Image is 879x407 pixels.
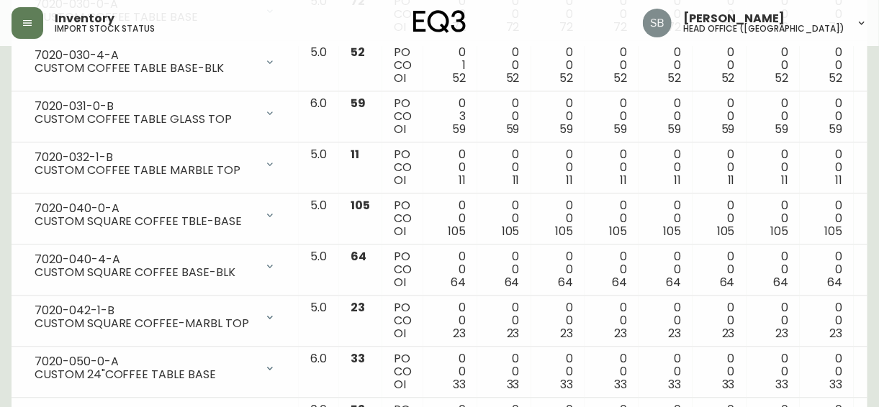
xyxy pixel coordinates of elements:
span: 23 [561,325,574,342]
div: 7020-042-1-B [35,304,256,317]
div: 0 0 [811,199,842,238]
div: 0 0 [489,199,520,238]
div: PO CO [394,301,412,340]
div: 0 0 [596,301,627,340]
div: 0 0 [758,199,789,238]
div: 0 0 [704,352,735,391]
div: 0 0 [435,199,466,238]
span: 59 [506,121,520,137]
span: 52 [829,70,842,86]
div: 7020-032-1-BCUSTOM COFFEE TABLE MARBLE TOP [23,148,287,180]
span: 105 [824,223,842,239]
div: 0 0 [704,250,735,289]
span: 59 [452,121,466,137]
div: 7020-042-1-BCUSTOM SQUARE COFFEE-MARBL TOP [23,301,287,333]
span: 23 [614,325,627,342]
span: 23 [668,325,681,342]
div: 0 0 [435,352,466,391]
div: 0 0 [650,301,681,340]
span: OI [394,223,406,239]
div: CUSTOM COFFEE TABLE GLASS TOP [35,113,256,126]
div: 0 0 [489,352,520,391]
span: OI [394,121,406,137]
div: 0 0 [596,250,627,289]
div: 0 0 [650,352,681,391]
div: CUSTOM COFFEE TABLE MARBLE TOP [35,164,256,177]
span: 33 [453,376,466,393]
div: 0 0 [596,148,627,187]
div: 0 0 [489,97,520,136]
div: 0 0 [758,46,789,85]
div: 0 0 [650,97,681,136]
div: CUSTOM SQUARE COFFEE BASE-BLK [35,266,256,279]
span: 11 [782,172,789,188]
span: 33 [722,376,735,393]
div: 7020-050-0-ACUSTOM 24"COFFEE TABLE BASE [23,352,287,384]
div: 7020-030-4-ACUSTOM COFFEE TABLE BASE-BLK [23,46,287,78]
div: 0 0 [435,301,466,340]
div: 0 0 [704,199,735,238]
span: 64 [451,274,466,291]
span: 64 [559,274,574,291]
span: 11 [728,172,735,188]
div: PO CO [394,250,412,289]
div: 0 0 [758,97,789,136]
td: 5.0 [299,40,339,91]
td: 5.0 [299,296,339,347]
span: 23 [453,325,466,342]
span: 23 [776,325,789,342]
div: 0 0 [811,46,842,85]
div: 0 0 [811,301,842,340]
div: 7020-031-0-B [35,100,256,113]
td: 6.0 [299,91,339,142]
span: 11 [620,172,627,188]
span: 105 [609,223,627,239]
div: 0 0 [435,250,466,289]
span: 33 [351,350,365,367]
div: 0 0 [811,148,842,187]
span: 52 [452,70,466,86]
div: 0 0 [596,352,627,391]
div: 0 0 [543,250,574,289]
span: 105 [717,223,735,239]
div: PO CO [394,46,412,85]
span: 105 [351,197,370,214]
div: 0 0 [435,148,466,187]
span: 64 [774,274,789,291]
div: 7020-031-0-BCUSTOM COFFEE TABLE GLASS TOP [23,97,287,129]
div: 0 0 [758,148,789,187]
span: 11 [835,172,842,188]
span: 23 [351,299,365,316]
span: 52 [560,70,574,86]
span: 64 [351,248,366,265]
span: 105 [771,223,789,239]
span: 64 [612,274,627,291]
span: 59 [560,121,574,137]
span: 59 [667,121,681,137]
span: 59 [721,121,735,137]
div: 0 0 [758,352,789,391]
span: 59 [775,121,789,137]
div: PO CO [394,199,412,238]
div: CUSTOM 24"COFFEE TABLE BASE [35,368,256,381]
span: 64 [666,274,681,291]
div: 7020-040-0-ACUSTOM SQUARE COFFEE TBLE-BASE [23,199,287,231]
div: 7020-040-4-ACUSTOM SQUARE COFFEE BASE-BLK [23,250,287,282]
span: 11 [674,172,681,188]
div: 0 0 [489,46,520,85]
h5: head office ([GEOGRAPHIC_DATA]) [683,24,844,33]
span: 23 [829,325,842,342]
span: 52 [775,70,789,86]
td: 5.0 [299,193,339,244]
div: 0 0 [489,301,520,340]
div: 0 0 [543,199,574,238]
div: 0 0 [489,148,520,187]
span: 33 [561,376,574,393]
div: 7020-030-4-A [35,49,256,62]
div: PO CO [394,148,412,187]
span: 64 [827,274,842,291]
div: 0 0 [543,301,574,340]
div: 7020-040-0-A [35,202,256,215]
td: 6.0 [299,347,339,398]
img: 85855414dd6b989d32b19e738a67d5b5 [643,9,672,37]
